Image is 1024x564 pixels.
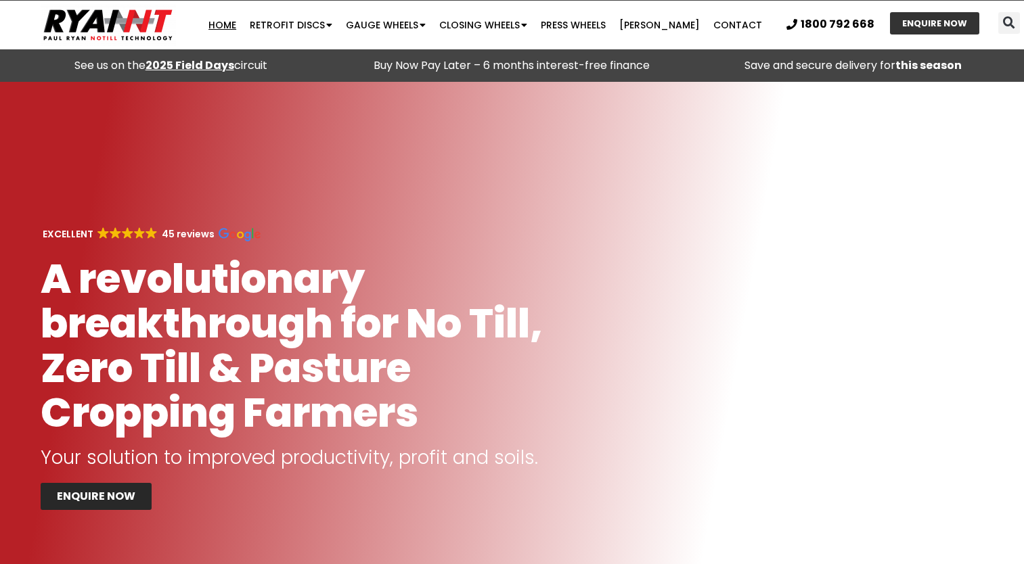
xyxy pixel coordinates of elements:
[348,56,675,75] p: Buy Now Pay Later – 6 months interest-free finance
[786,19,874,30] a: 1800 792 668
[134,227,146,239] img: Google
[801,19,874,30] span: 1800 792 668
[41,227,261,241] a: EXCELLENT GoogleGoogleGoogleGoogleGoogle 45 reviews Google
[97,227,109,239] img: Google
[41,4,176,46] img: Ryan NT logo
[432,11,534,39] a: Closing Wheels
[339,11,432,39] a: Gauge Wheels
[7,56,334,75] div: See us on the circuit
[122,227,133,239] img: Google
[890,12,979,34] a: ENQUIRE NOW
[146,227,157,239] img: Google
[902,19,967,28] span: ENQUIRE NOW
[162,227,215,241] strong: 45 reviews
[613,11,707,39] a: [PERSON_NAME]
[690,56,1017,75] p: Save and secure delivery for
[895,57,962,73] strong: this season
[41,256,559,435] h1: A revolutionary breakthrough for No Till, Zero Till & Pasture Cropping Farmers
[41,483,152,510] a: ENQUIRE NOW
[998,12,1020,34] div: Search
[146,57,234,73] a: 2025 Field Days
[202,11,243,39] a: Home
[243,11,339,39] a: Retrofit Discs
[41,444,538,471] span: Your solution to improved productivity, profit and soils.
[534,11,613,39] a: Press Wheels
[110,227,121,239] img: Google
[57,491,135,502] span: ENQUIRE NOW
[219,228,261,241] img: Google
[198,11,772,39] nav: Menu
[707,11,769,39] a: Contact
[43,227,93,241] strong: EXCELLENT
